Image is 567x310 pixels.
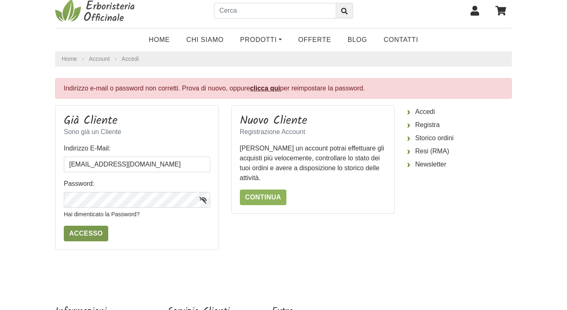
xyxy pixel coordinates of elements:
[55,51,512,67] nav: breadcrumb
[64,211,139,217] a: Hai dimenticato la Password?
[178,32,232,48] a: Chi Siamo
[240,190,287,205] a: Continua
[89,55,110,63] a: Account
[232,32,290,48] a: Prodotti
[407,145,512,158] a: Resi (RMA)
[407,118,512,132] a: Registra
[55,78,512,99] div: Indirizzo e-mail o password non corretti. Prova di nuovo, oppure per reimpostare la password.
[64,157,210,172] input: Indirizzo E-Mail:
[64,143,111,153] label: Indirizzo E-Mail:
[339,32,376,48] a: Blog
[240,127,386,137] p: Registrazione Account
[290,32,339,48] a: OFFERTE
[64,127,210,137] p: Sono già un Cliente
[62,55,77,63] a: Home
[64,226,108,241] input: Accesso
[407,158,512,171] a: Newsletter
[64,114,210,128] h3: Già Cliente
[407,105,512,118] a: Accedi
[240,114,386,128] h3: Nuovo Cliente
[250,85,280,92] a: clicca qui
[240,143,386,183] p: [PERSON_NAME] un account potrai effettuare gli acquisti più velocemente, controllare lo stato dei...
[214,3,336,19] input: Cerca
[121,56,139,62] a: Accedi
[375,32,426,48] a: Contatti
[141,32,178,48] a: Home
[64,179,95,189] label: Password:
[407,132,512,145] a: Storico ordini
